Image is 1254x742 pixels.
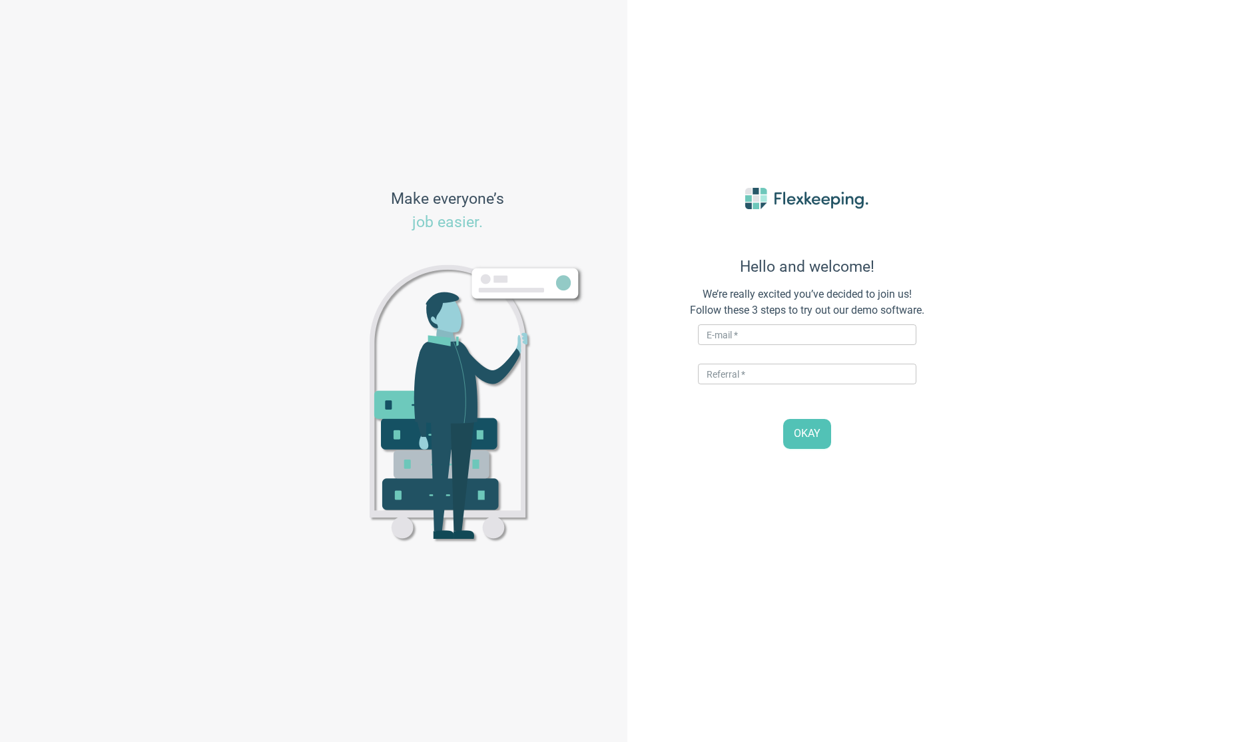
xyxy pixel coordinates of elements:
span: job easier. [412,213,483,231]
span: We’re really excited you’ve decided to join us! Follow these 3 steps to try out our demo software. [661,286,954,319]
span: Make everyone’s [391,188,504,234]
button: OKAY [783,419,831,449]
span: Hello and welcome! [661,258,954,276]
span: OKAY [794,426,820,442]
